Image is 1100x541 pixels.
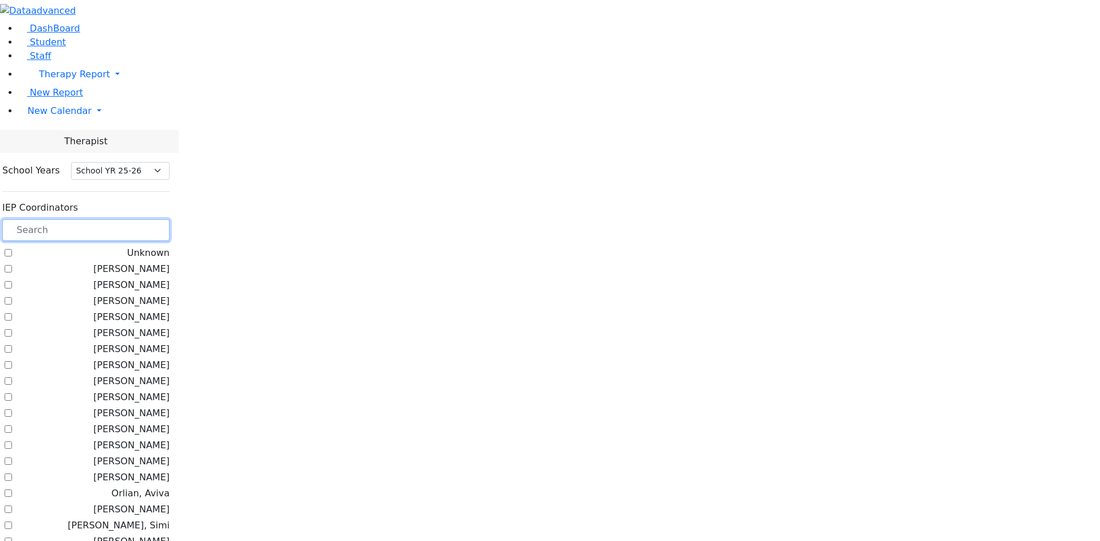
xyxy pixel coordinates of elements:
a: New Report [18,87,83,98]
label: [PERSON_NAME] [93,455,170,468]
span: Therapist [64,135,107,148]
span: New Report [30,87,83,98]
label: [PERSON_NAME] [93,439,170,452]
label: Orlian, Aviva [112,487,170,500]
label: [PERSON_NAME] [93,422,170,436]
a: Therapy Report [18,63,1100,86]
label: [PERSON_NAME] [93,310,170,324]
label: [PERSON_NAME] [93,390,170,404]
label: [PERSON_NAME] [93,503,170,516]
span: Student [30,37,66,48]
span: Therapy Report [39,69,110,80]
label: [PERSON_NAME] [93,326,170,340]
label: [PERSON_NAME] [93,294,170,308]
a: Student [18,37,66,48]
label: [PERSON_NAME] [93,342,170,356]
label: [PERSON_NAME] [93,471,170,484]
label: [PERSON_NAME], Simi [68,519,170,532]
label: [PERSON_NAME] [93,406,170,420]
span: Staff [30,50,51,61]
label: [PERSON_NAME] [93,262,170,276]
span: DashBoard [30,23,80,34]
label: IEP Coordinators [2,201,78,215]
a: New Calendar [18,100,1100,123]
label: [PERSON_NAME] [93,358,170,372]
span: New Calendar [27,105,92,116]
label: [PERSON_NAME] [93,278,170,292]
label: School Years [2,164,60,177]
input: Search [2,219,170,241]
label: Unknown [127,246,170,260]
a: DashBoard [18,23,80,34]
label: [PERSON_NAME] [93,374,170,388]
a: Staff [18,50,51,61]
